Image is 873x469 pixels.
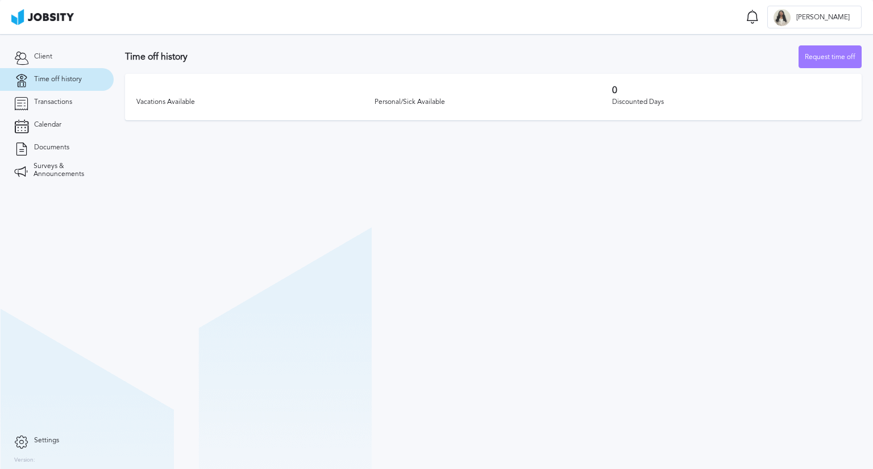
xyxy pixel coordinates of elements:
h3: Time off history [125,52,799,62]
div: Request time off [799,46,861,69]
span: Client [34,53,52,61]
img: ab4bad089aa723f57921c736e9817d99.png [11,9,74,25]
span: Surveys & Announcements [34,162,99,178]
button: Request time off [799,45,862,68]
span: Settings [34,437,59,445]
label: Version: [14,457,35,464]
span: [PERSON_NAME] [791,14,855,22]
div: Discounted Days [612,98,850,106]
div: Personal/Sick Available [375,98,613,106]
button: D[PERSON_NAME] [767,6,862,28]
h3: 0 [612,85,850,95]
span: Documents [34,144,69,152]
span: Transactions [34,98,72,106]
span: Calendar [34,121,61,129]
div: Vacations Available [136,98,375,106]
span: Time off history [34,76,82,83]
div: D [774,9,791,26]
